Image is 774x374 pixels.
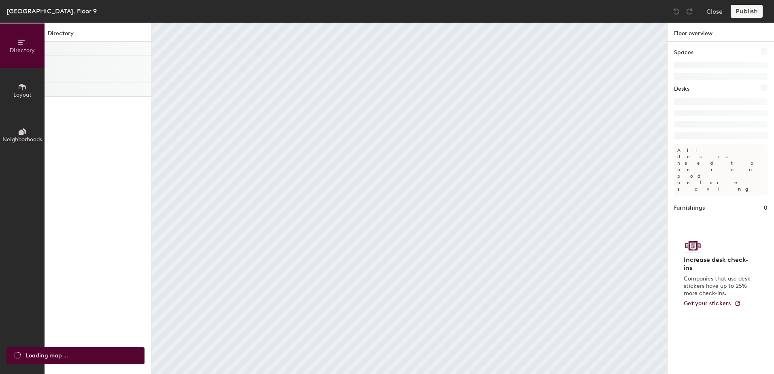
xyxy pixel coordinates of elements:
[674,144,768,195] p: All desks need to be in a pod before saving
[668,23,774,42] h1: Floor overview
[674,204,705,212] h1: Furnishings
[764,204,768,212] h1: 0
[684,275,753,297] p: Companies that use desk stickers have up to 25% more check-ins.
[26,351,68,360] span: Loading map ...
[10,47,35,54] span: Directory
[684,300,731,307] span: Get your stickers
[13,91,32,98] span: Layout
[6,6,97,16] div: [GEOGRAPHIC_DATA], Floor 9
[151,23,667,374] canvas: Map
[706,5,723,18] button: Close
[672,7,680,15] img: Undo
[674,85,689,93] h1: Desks
[2,136,42,143] span: Neighborhoods
[684,256,753,272] h4: Increase desk check-ins
[684,300,741,307] a: Get your stickers
[685,7,693,15] img: Redo
[45,29,151,42] h1: Directory
[674,48,693,57] h1: Spaces
[684,239,702,253] img: Sticker logo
